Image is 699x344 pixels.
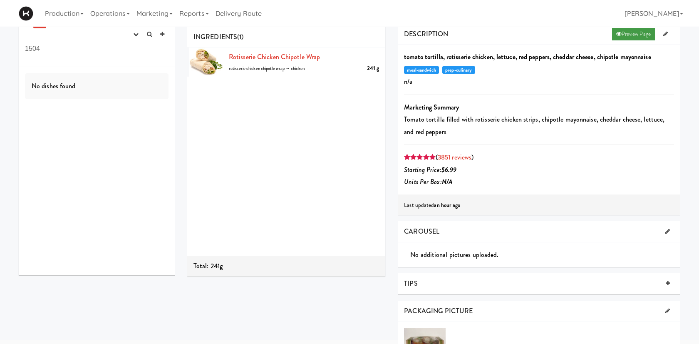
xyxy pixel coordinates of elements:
[404,201,460,209] span: Last updated
[19,6,33,21] img: Micromart
[229,65,305,72] span: rotisserie chicken chipotle wrap → chicken
[193,32,237,42] span: INGREDIENTS
[442,66,475,74] span: prep-culinary
[438,152,471,162] a: 3851 reviews
[612,28,655,40] a: Preview Page
[404,165,456,174] i: Starting Price:
[404,102,459,112] b: Marketing Summary
[193,261,223,271] span: Total: 241g
[404,52,651,62] b: tomato tortilla, rotisserie chicken, lettuce, red peppers, cheddar cheese, chipotle mayonnaise
[187,47,385,77] li: Rotisserie Chicken Chipotle Wrap241 grotisserie chicken chipotle wrap → chicken
[404,113,674,138] p: Tomato tortilla filled with rotisserie chicken strips, chipotle mayonnaise, cheddar cheese, lettu...
[25,41,169,56] input: Search dishes
[404,279,417,288] span: TIPS
[404,75,674,88] p: n/a
[404,29,448,39] span: DESCRIPTION
[404,306,473,316] span: PACKAGING PICTURE
[25,73,169,99] div: No dishes found
[367,63,379,74] div: 241 g
[404,151,674,164] div: ( )
[434,201,460,209] b: an hour ago
[441,165,457,174] b: $6.99
[410,249,680,261] div: No additional pictures uploaded.
[404,177,453,187] i: Units Per Box:
[404,227,439,236] span: CAROUSEL
[237,32,243,42] span: (1)
[404,66,439,74] span: meal-sandwich
[229,52,320,62] a: Rotisserie Chicken Chipotle Wrap
[442,177,453,187] b: N/A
